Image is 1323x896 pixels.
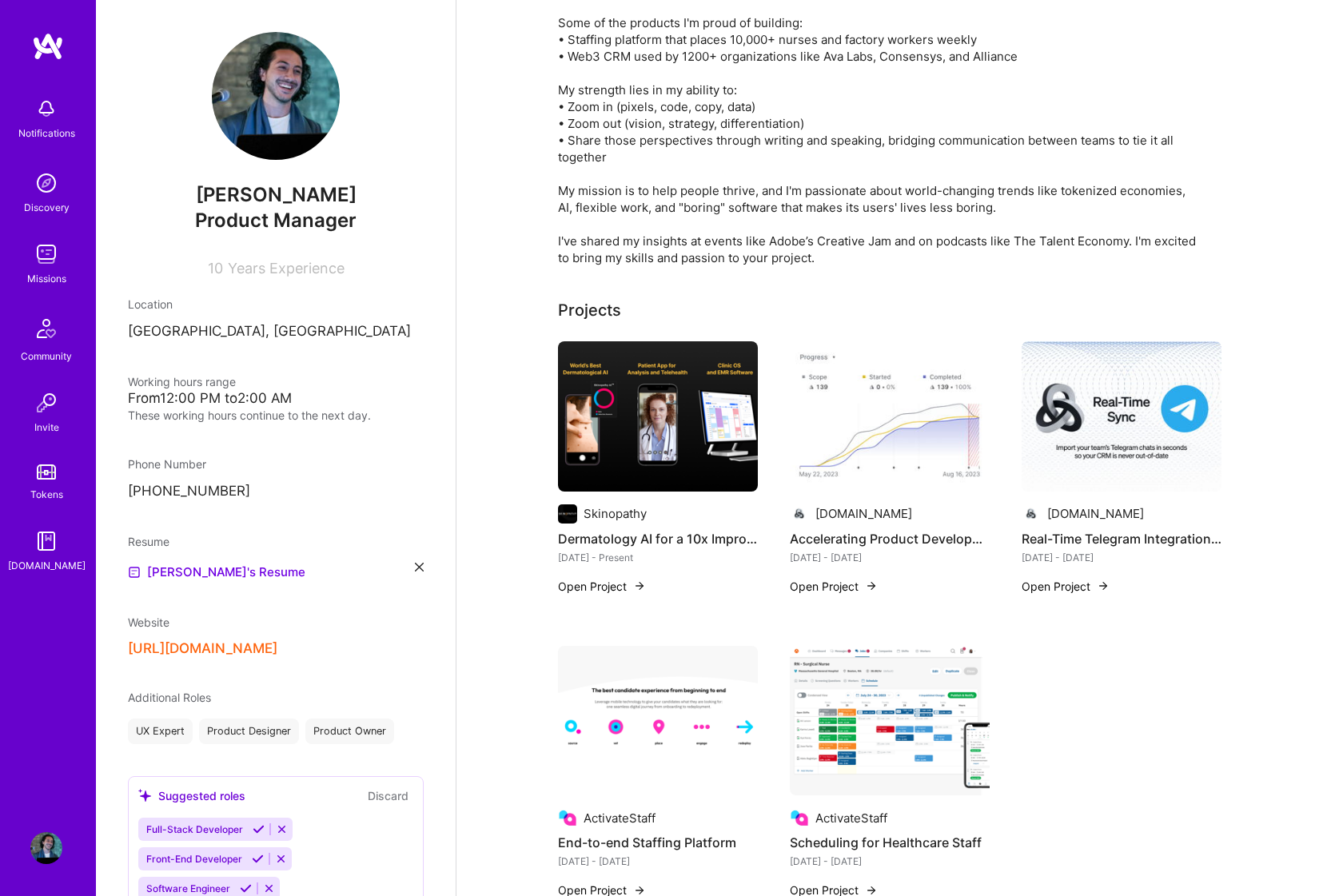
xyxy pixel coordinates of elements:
[128,375,236,388] span: Working hours range
[815,810,887,826] div: ActivateStaff
[790,578,878,595] button: Open Project
[138,789,152,802] i: icon SuggestedTeams
[790,646,990,796] img: Scheduling for Healthcare Staff
[128,482,424,501] p: [PHONE_NUMBER]
[146,823,243,835] span: Full-Stack Developer
[30,387,62,419] img: Invite
[30,525,62,557] img: guide book
[195,209,357,232] span: Product Manager
[558,578,646,595] button: Open Project
[790,549,990,566] div: [DATE] - [DATE]
[252,853,264,865] i: Accept
[138,787,245,804] div: Suggested roles
[128,535,169,548] span: Resume
[240,882,252,894] i: Accept
[865,579,878,592] img: arrow-right
[558,832,758,853] h4: End-to-end Staffing Platform
[8,557,86,574] div: [DOMAIN_NAME]
[584,505,647,522] div: Skinopathy
[253,823,265,835] i: Accept
[18,125,75,141] div: Notifications
[128,390,424,407] div: From 12:00 PM to 2:00 AM
[633,579,646,592] img: arrow-right
[558,808,577,827] img: Company logo
[305,719,394,744] div: Product Owner
[27,270,66,287] div: Missions
[37,464,56,480] img: tokens
[30,238,62,270] img: teamwork
[790,341,990,492] img: Accelerating Product Development at 3RM
[128,563,305,582] a: [PERSON_NAME]'s Resume
[32,32,64,61] img: logo
[1097,579,1110,592] img: arrow-right
[415,563,424,571] i: icon Close
[30,832,62,864] img: User Avatar
[1022,504,1041,524] img: Company logo
[558,298,621,322] div: Projects
[815,505,912,522] div: [DOMAIN_NAME]
[790,528,990,549] h4: Accelerating Product Development at 3RM
[1022,341,1221,492] img: Real-Time Telegram Integration for Web3 CRM
[128,322,424,341] p: [GEOGRAPHIC_DATA], [GEOGRAPHIC_DATA]
[34,419,59,436] div: Invite
[363,786,413,805] button: Discard
[30,486,63,503] div: Tokens
[1022,549,1221,566] div: [DATE] - [DATE]
[790,504,809,524] img: Company logo
[790,808,809,827] img: Company logo
[146,882,230,894] span: Software Engineer
[128,615,169,629] span: Website
[128,566,141,579] img: Resume
[128,691,211,704] span: Additional Roles
[790,832,990,853] h4: Scheduling for Healthcare Staff
[30,167,62,199] img: discovery
[1047,505,1144,522] div: [DOMAIN_NAME]
[128,719,193,744] div: UX Expert
[26,832,66,864] a: User Avatar
[558,504,577,524] img: Company logo
[558,853,758,870] div: [DATE] - [DATE]
[558,549,758,566] div: [DATE] - Present
[208,260,223,277] span: 10
[1022,528,1221,549] h4: Real-Time Telegram Integration for Web3 CRM
[146,853,242,865] span: Front-End Developer
[128,296,424,313] div: Location
[558,341,758,492] img: Dermatology AI for a 10x Improvement in Clinic-Patient Interaction
[1022,578,1110,595] button: Open Project
[199,719,299,744] div: Product Designer
[128,407,424,424] div: These working hours continue to the next day.
[30,93,62,125] img: bell
[584,810,656,826] div: ActivateStaff
[212,32,340,160] img: User Avatar
[276,823,288,835] i: Reject
[275,853,287,865] i: Reject
[263,882,275,894] i: Reject
[558,528,758,549] h4: Dermatology AI for a 10x Improvement in Clinic-Patient Interaction
[27,309,66,348] img: Community
[558,646,758,796] img: End-to-end Staffing Platform
[228,260,345,277] span: Years Experience
[128,640,277,657] button: [URL][DOMAIN_NAME]
[21,348,72,364] div: Community
[24,199,70,216] div: Discovery
[790,853,990,870] div: [DATE] - [DATE]
[128,183,424,207] span: [PERSON_NAME]
[128,457,206,471] span: Phone Number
